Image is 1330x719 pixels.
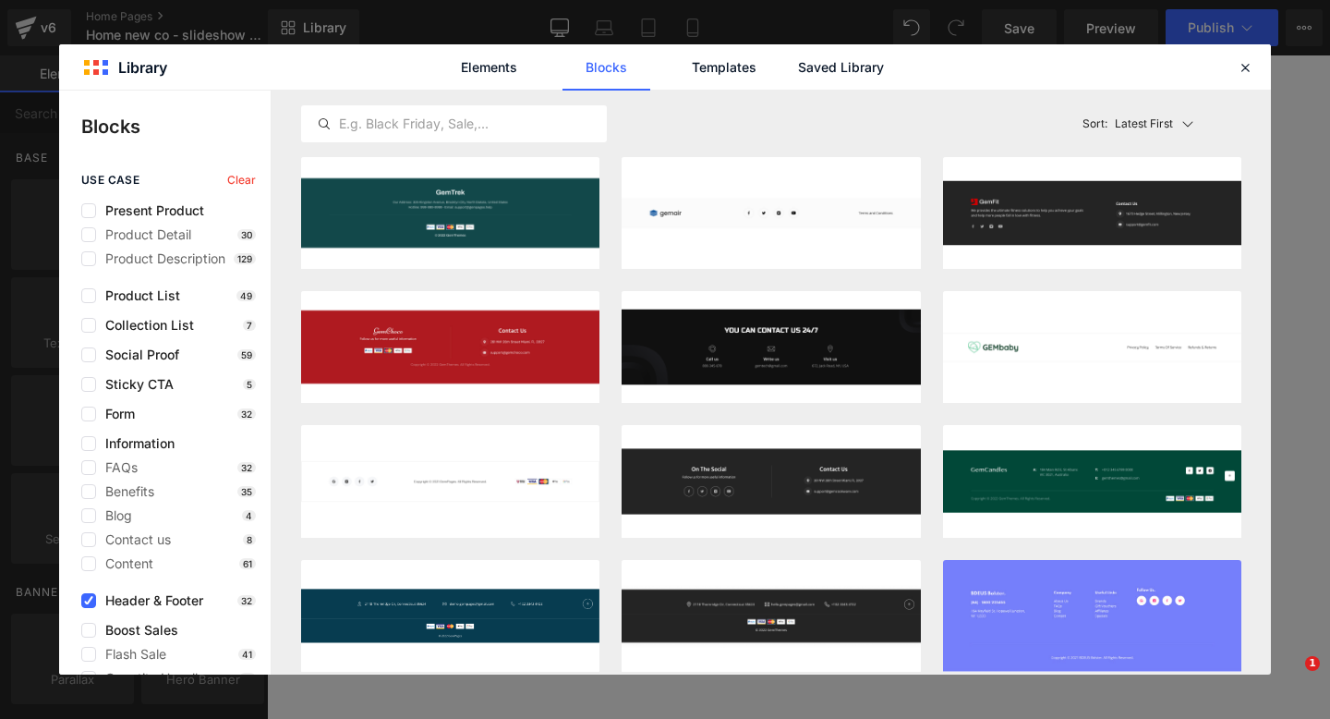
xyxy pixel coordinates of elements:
img: image [301,157,599,269]
span: Product Detail [96,227,191,242]
p: Blocks [81,113,271,140]
span: Product Description [96,251,225,266]
a: Saved Library [797,44,885,91]
span: Form [96,407,135,421]
img: image [301,291,599,403]
span: Sticky CTA [96,377,174,392]
img: image [301,425,599,537]
p: Latest First [1115,116,1173,132]
span: Header & Footer [96,593,203,608]
img: image [622,560,920,672]
p: 61 [239,558,256,569]
img: image [622,157,920,269]
span: Flash Sale [96,647,166,662]
a: Blocks [562,44,650,91]
input: E.g. Black Friday, Sale,... [302,113,606,135]
img: image [943,425,1241,537]
button: Latest FirstSort:Latest First [1075,91,1241,157]
a: Templates [680,44,768,91]
p: 41 [238,649,256,660]
p: 8 [243,534,256,545]
p: 17 [239,673,256,684]
span: Benefits [96,484,154,499]
span: Information [96,436,175,451]
p: 5 [243,379,256,390]
span: Content [96,556,153,571]
img: image [943,291,1241,403]
span: Present Product [96,203,204,218]
a: Elements [445,44,533,91]
img: image [943,560,1241,673]
p: 32 [237,408,256,420]
span: Boost Sales [96,623,178,638]
p: 32 [237,595,256,606]
span: Contact us [96,532,171,547]
span: Sort: [1082,117,1107,130]
span: Clear [227,174,256,187]
p: 7 [243,320,256,331]
span: Social Proof [96,347,179,362]
span: Product List [96,288,180,303]
span: 1 [1305,656,1320,671]
p: 49 [236,290,256,301]
p: 32 [237,462,256,473]
p: 129 [234,253,256,264]
span: FAQs [96,460,138,475]
p: 35 [237,486,256,497]
img: image [301,560,599,672]
span: use case [81,174,139,187]
p: 30 [237,229,256,240]
iframe: Intercom live chat [1267,656,1312,701]
img: image [622,425,920,537]
span: Quantity Upsell [96,671,198,686]
p: 4 [242,510,256,521]
p: 59 [237,349,256,360]
span: Collection List [96,318,194,333]
img: image [943,157,1241,269]
span: Blog [96,508,132,523]
img: image [622,291,920,403]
